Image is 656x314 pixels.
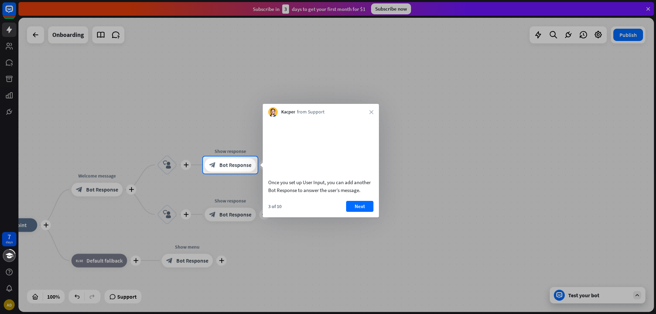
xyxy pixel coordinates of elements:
i: close [369,110,373,114]
div: Once you set up User Input, you can add another Bot Response to answer the user’s message. [268,178,373,194]
div: 3 of 10 [268,203,282,209]
span: Bot Response [219,162,251,168]
span: from Support [297,109,325,115]
button: Next [346,201,373,212]
span: Kacper [281,109,295,115]
i: block_bot_response [209,162,216,168]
